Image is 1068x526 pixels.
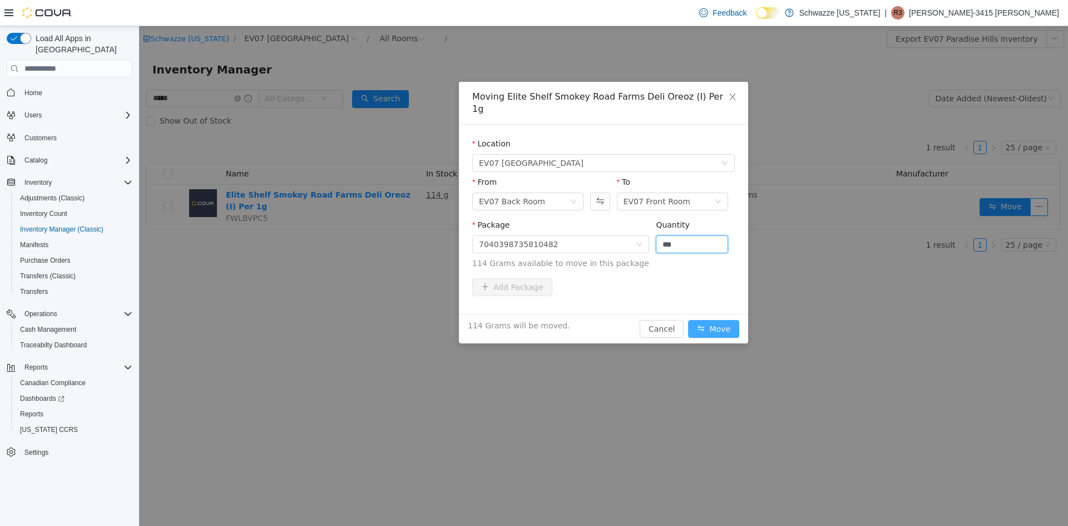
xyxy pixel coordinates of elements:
[20,361,52,374] button: Reports
[16,323,81,336] a: Cash Management
[24,89,42,97] span: Home
[16,423,132,436] span: Washington CCRS
[333,252,413,270] button: icon: plusAdd Package
[16,407,132,421] span: Reports
[340,129,444,145] span: EV07 Paradise Hills
[549,294,600,312] button: icon: swapMove
[11,337,137,353] button: Traceabilty Dashboard
[20,131,61,145] a: Customers
[20,287,48,296] span: Transfers
[24,363,48,372] span: Reports
[20,425,78,434] span: [US_STATE] CCRS
[20,256,71,265] span: Purchase Orders
[24,111,42,120] span: Users
[20,445,132,459] span: Settings
[11,237,137,253] button: Manifests
[11,222,137,237] button: Inventory Manager (Classic)
[20,240,48,249] span: Manifests
[713,7,746,18] span: Feedback
[891,6,904,19] div: Ryan-3415 Langeler
[11,253,137,268] button: Purchase Orders
[11,268,137,284] button: Transfers (Classic)
[329,294,431,306] span: 114 Grams will be moved.
[893,6,902,19] span: R3
[11,322,137,337] button: Cash Management
[20,378,86,387] span: Canadian Compliance
[16,338,91,352] a: Traceabilty Dashboard
[333,232,596,243] span: 114 Grams available to move in this package
[16,285,132,298] span: Transfers
[16,285,52,298] a: Transfers
[20,394,65,403] span: Dashboards
[2,306,137,322] button: Operations
[20,176,132,189] span: Inventory
[16,254,75,267] a: Purchase Orders
[20,410,43,419] span: Reports
[16,323,132,336] span: Cash Management
[478,151,491,160] label: To
[11,284,137,299] button: Transfers
[20,154,52,167] button: Catalog
[756,7,779,19] input: Dark Mode
[576,172,582,180] i: icon: down
[11,375,137,391] button: Canadian Compliance
[16,407,48,421] a: Reports
[16,207,72,220] a: Inventory Count
[431,172,438,180] i: icon: down
[11,391,137,406] a: Dashboards
[340,210,419,227] div: 7040398735810482
[16,376,132,390] span: Canadian Compliance
[20,225,103,234] span: Inventory Manager (Classic)
[517,210,589,227] input: Quantity
[497,215,503,223] i: icon: down
[24,134,57,142] span: Customers
[31,33,132,55] span: Load All Apps in [GEOGRAPHIC_DATA]
[11,406,137,422] button: Reports
[20,361,132,374] span: Reports
[884,6,887,19] p: |
[16,269,80,283] a: Transfers (Classic)
[578,56,609,87] button: Close
[20,325,76,334] span: Cash Management
[2,444,137,460] button: Settings
[20,109,132,122] span: Users
[2,153,137,168] button: Catalog
[20,272,76,281] span: Transfers (Classic)
[16,423,82,436] a: [US_STATE] CCRS
[11,422,137,437] button: [US_STATE] CCRS
[517,194,551,203] label: Quantity
[695,2,751,24] a: Feedback
[333,113,372,122] label: Location
[909,6,1059,19] p: [PERSON_NAME]-3415 [PERSON_NAME]
[24,156,47,165] span: Catalog
[20,176,56,189] button: Inventory
[20,86,47,100] a: Home
[20,109,46,122] button: Users
[333,151,358,160] label: From
[484,167,551,184] div: EV07 Front Room
[20,307,62,321] button: Operations
[799,6,881,19] p: Schwazze [US_STATE]
[20,131,132,145] span: Customers
[451,166,471,184] button: Swap
[22,7,72,18] img: Cova
[11,190,137,206] button: Adjustments (Classic)
[2,360,137,375] button: Reports
[16,392,132,405] span: Dashboards
[340,167,406,184] div: EV07 Back Room
[16,376,90,390] a: Canadian Compliance
[20,307,132,321] span: Operations
[16,223,108,236] a: Inventory Manager (Classic)
[20,209,67,218] span: Inventory Count
[20,446,53,459] a: Settings
[16,254,132,267] span: Purchase Orders
[16,207,132,220] span: Inventory Count
[501,294,545,312] button: Cancel
[20,194,85,203] span: Adjustments (Classic)
[11,206,137,222] button: Inventory Count
[20,154,132,167] span: Catalog
[16,269,132,283] span: Transfers (Classic)
[2,175,137,190] button: Inventory
[24,448,48,457] span: Settings
[16,223,132,236] span: Inventory Manager (Classic)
